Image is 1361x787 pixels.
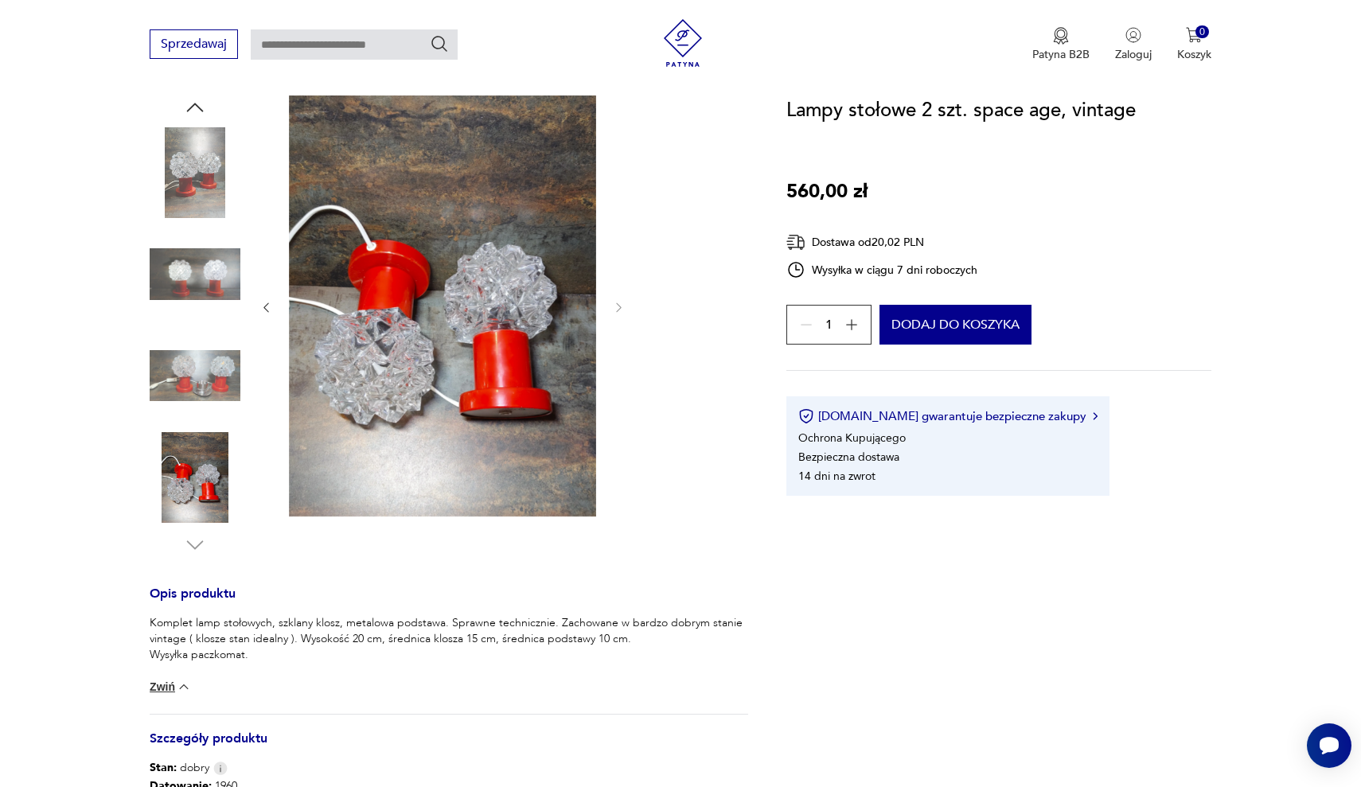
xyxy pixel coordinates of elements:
a: Sprzedawaj [150,40,238,51]
img: Ikonka użytkownika [1125,27,1141,43]
h3: Szczegóły produktu [150,734,748,760]
p: Patyna B2B [1032,47,1090,62]
button: 0Koszyk [1177,27,1211,62]
div: Dostawa od 20,02 PLN [786,232,977,252]
button: Dodaj do koszyka [879,305,1031,345]
img: chevron down [176,679,192,695]
span: dobry [150,760,209,776]
img: Zdjęcie produktu Lampy stołowe 2 szt. space age, vintage [150,432,240,523]
img: Ikona koszyka [1186,27,1202,43]
button: Szukaj [430,34,449,53]
button: Zwiń [150,679,192,695]
h3: Opis produktu [150,589,748,615]
img: Info icon [213,762,228,775]
li: Ochrona Kupującego [798,431,906,446]
li: 14 dni na zwrot [798,469,875,484]
li: Bezpieczna dostawa [798,450,899,465]
div: Wysyłka w ciągu 7 dni roboczych [786,260,977,279]
img: Ikona medalu [1053,27,1069,45]
img: Ikona dostawy [786,232,805,252]
button: Patyna B2B [1032,27,1090,62]
img: Patyna - sklep z meblami i dekoracjami vintage [659,19,707,67]
p: Komplet lamp stołowych, szklany klosz, metalowa podstawa. Sprawne technicznie. Zachowane w bardzo... [150,615,748,663]
p: Koszyk [1177,47,1211,62]
img: Zdjęcie produktu Lampy stołowe 2 szt. space age, vintage [150,330,240,421]
button: Zaloguj [1115,27,1152,62]
p: 560,00 zł [786,177,868,207]
iframe: Smartsupp widget button [1307,723,1351,768]
button: Sprzedawaj [150,29,238,59]
button: [DOMAIN_NAME] gwarantuje bezpieczne zakupy [798,408,1097,424]
img: Ikona strzałki w prawo [1093,412,1098,420]
span: 1 [825,320,833,330]
img: Zdjęcie produktu Lampy stołowe 2 szt. space age, vintage [150,127,240,218]
img: Zdjęcie produktu Lampy stołowe 2 szt. space age, vintage [289,95,596,516]
h1: Lampy stołowe 2 szt. space age, vintage [786,95,1136,126]
p: Zaloguj [1115,47,1152,62]
img: Zdjęcie produktu Lampy stołowe 2 szt. space age, vintage [150,229,240,320]
div: 0 [1195,25,1209,39]
img: Ikona certyfikatu [798,408,814,424]
b: Stan: [150,760,177,775]
a: Ikona medaluPatyna B2B [1032,27,1090,62]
